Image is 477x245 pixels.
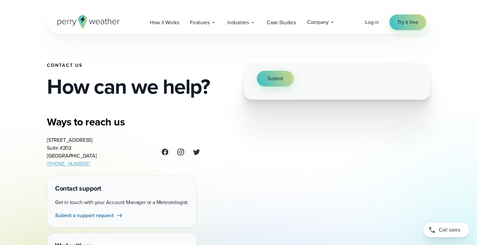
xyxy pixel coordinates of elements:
span: Case Studies [267,19,296,27]
button: Submit [257,71,294,86]
span: Submit a support request [55,212,113,219]
address: [STREET_ADDRESS] Suite #202 [GEOGRAPHIC_DATA] [47,136,97,168]
span: Submit [267,75,283,83]
a: [PHONE_NUMBER] [47,160,90,167]
span: Industries [227,19,249,27]
a: Log in [365,18,379,26]
span: Company [307,18,329,26]
h3: Ways to reach us [47,115,200,128]
h4: Contact support [55,184,189,193]
span: How it Works [150,19,179,27]
a: Case Studies [261,16,301,29]
a: Try it free [389,14,426,30]
span: Try it free [397,18,418,26]
a: Submit a support request [55,212,124,219]
h2: How can we help? [47,76,233,97]
a: How it Works [144,16,185,29]
h1: Contact Us [47,63,233,68]
a: Call sales [423,223,469,237]
span: Features [190,19,209,27]
p: Get in touch with your Account Manager or a Meteorologist. [55,198,189,206]
span: Call sales [439,226,460,234]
